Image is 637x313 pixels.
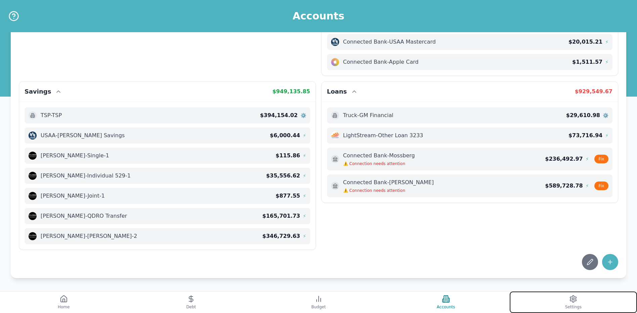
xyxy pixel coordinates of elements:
span: ⚡ [605,59,608,65]
span: ⚡ [303,152,306,159]
span: $ 1,511.57 [572,58,602,66]
span: $ 35,556.62 [266,172,300,180]
span: Debt [186,304,196,310]
button: Help [8,10,19,22]
span: Connected Bank - USAA Mastercard [343,38,436,46]
button: Edit [582,254,598,270]
img: Bank logo [331,38,339,46]
span: $ 29,610.98 [566,111,600,119]
span: $ 589,728.78 [545,182,583,190]
img: Bank logo [29,192,37,200]
img: Bank logo [29,212,37,220]
span: Budget [311,304,326,310]
button: Add Accounts [602,254,618,270]
button: Fix [594,181,608,190]
span: ⚡ [303,213,306,219]
button: Accounts [382,292,509,313]
h2: Savings [25,87,51,96]
span: Connected Bank - Apple Card [343,58,419,66]
span: $ 949,135.85 [272,88,310,95]
span: $ 73,716.94 [568,132,602,140]
button: Fix [594,155,608,163]
h2: Loans [327,87,347,96]
span: [PERSON_NAME] - QDRO Transfer [41,212,127,220]
span: $ 929,549.67 [575,88,612,95]
span: [PERSON_NAME] - [PERSON_NAME]-2 [41,232,137,240]
img: Bank logo [29,172,37,180]
span: ⚡ [303,132,306,139]
span: ⚠️ Connection needs attention [343,161,415,166]
span: $ 165,701.73 [262,212,300,220]
img: Bank logo [29,152,37,160]
span: $ 6,000.44 [270,132,300,140]
img: Bank logo [331,155,339,163]
span: Connected Bank - [PERSON_NAME] [343,178,434,187]
span: USAA - [PERSON_NAME] Savings [41,132,125,140]
span: [PERSON_NAME] - Single-1 [41,152,109,160]
img: Bank logo [29,232,37,240]
span: $ 346,729.63 [262,232,300,240]
img: Bank logo [331,58,339,66]
span: Settings [565,304,582,310]
span: $ 236,492.97 [545,155,583,163]
span: ⚡ [605,39,608,45]
span: $ 877.55 [276,192,300,200]
span: ⚡ [586,182,589,189]
span: $ 20,015.21 [568,38,602,46]
span: [PERSON_NAME] - Individual 529-1 [41,172,131,180]
span: Truck - GM Financial [343,111,394,119]
span: ⚡ [303,233,306,240]
span: LightStream - Other Loan 3233 [343,132,423,140]
span: ⚡ [605,132,608,139]
button: Budget [255,292,382,313]
img: Bank logo [29,132,37,140]
button: Settings [510,292,637,313]
span: $ 115.86 [276,152,300,160]
span: $ 394,154.02 [260,111,298,119]
span: TSP - TSP [41,111,62,119]
span: [PERSON_NAME] - Joint-1 [41,192,105,200]
h1: Accounts [292,10,344,22]
span: Accounts [437,304,455,310]
span: Home [58,304,70,310]
span: ⚠️ Connection needs attention [343,188,434,193]
span: ⚙️ [603,112,608,119]
span: ⚡ [303,172,306,179]
img: Bank logo [331,132,339,140]
span: ⚡ [586,156,589,162]
span: Connected Bank - Mossberg [343,152,415,160]
span: ⚙️ [301,112,306,119]
img: Bank logo [331,182,339,190]
button: Debt [127,292,255,313]
span: ⚡ [303,193,306,199]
